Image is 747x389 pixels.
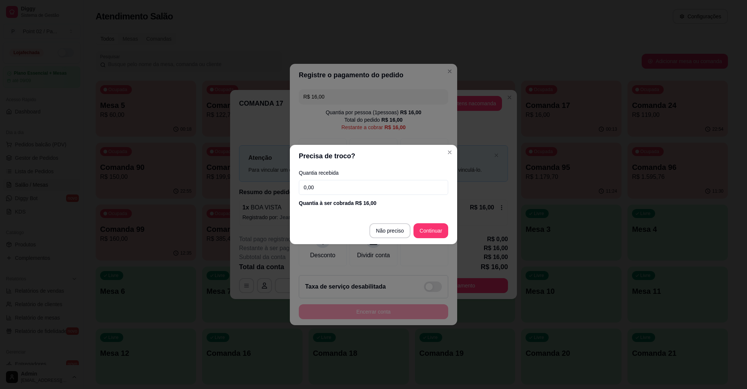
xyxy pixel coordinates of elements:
[299,199,448,207] div: Quantia à ser cobrada R$ 16,00
[413,223,448,238] button: Continuar
[299,170,448,175] label: Quantia recebida
[444,146,456,158] button: Close
[369,223,411,238] button: Não preciso
[290,145,457,167] header: Precisa de troco?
